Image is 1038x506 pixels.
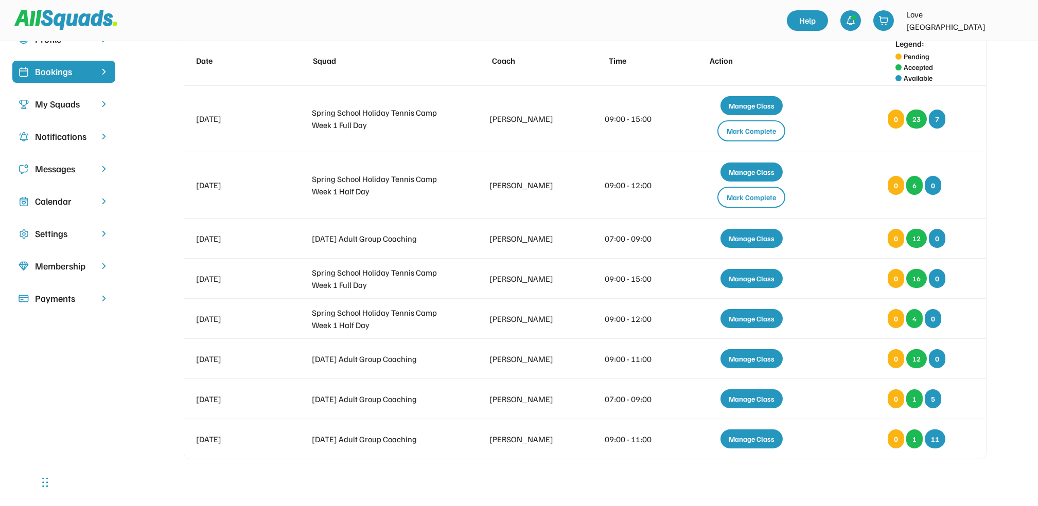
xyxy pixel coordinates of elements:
[197,313,274,325] div: [DATE]
[906,269,927,288] div: 16
[925,176,941,195] div: 0
[35,259,93,273] div: Membership
[605,313,667,325] div: 09:00 - 12:00
[489,353,567,365] div: [PERSON_NAME]
[888,349,904,368] div: 0
[888,429,904,448] div: 0
[906,309,923,328] div: 4
[720,96,783,115] div: Manage Class
[605,393,667,405] div: 07:00 - 09:00
[312,106,452,131] div: Spring School Holiday Tennis Camp Week 1 Full Day
[895,38,924,50] div: Legend:
[720,349,783,368] div: Manage Class
[19,229,29,239] img: Icon%20copy%2016.svg
[99,196,109,206] img: chevron-right.svg
[720,389,783,408] div: Manage Class
[35,162,93,176] div: Messages
[99,294,109,303] img: chevron-right.svg
[906,429,923,448] div: 1
[99,99,109,109] img: chevron-right.svg
[99,67,109,77] img: chevron-right%20copy%203.svg
[14,10,117,29] img: Squad%20Logo.svg
[710,55,803,67] div: Action
[609,55,671,67] div: Time
[720,229,783,248] div: Manage Class
[197,179,274,191] div: [DATE]
[99,132,109,141] img: chevron-right.svg
[888,110,904,129] div: 0
[605,113,667,125] div: 09:00 - 15:00
[197,113,274,125] div: [DATE]
[489,232,567,245] div: [PERSON_NAME]
[19,67,29,77] img: Icon%20%2819%29.svg
[888,229,904,248] div: 0
[878,15,889,26] img: shopping-cart-01%20%281%29.svg
[197,273,274,285] div: [DATE]
[312,433,452,445] div: [DATE] Adult Group Coaching
[929,349,945,368] div: 0
[906,176,923,195] div: 6
[312,353,452,365] div: [DATE] Adult Group Coaching
[888,176,904,195] div: 0
[846,15,856,26] img: bell-03%20%281%29.svg
[720,269,783,288] div: Manage Class
[19,196,29,207] img: Icon%20copy%207.svg
[312,266,452,291] div: Spring School Holiday Tennis Camp Week 1 Full Day
[906,8,999,33] div: Love [GEOGRAPHIC_DATA]
[489,113,567,125] div: [PERSON_NAME]
[19,261,29,272] img: Icon%20copy%208.svg
[19,132,29,142] img: Icon%20copy%204.svg
[720,309,783,328] div: Manage Class
[906,349,927,368] div: 12
[489,179,567,191] div: [PERSON_NAME]
[312,232,452,245] div: [DATE] Adult Group Coaching
[99,229,109,239] img: chevron-right.svg
[489,273,567,285] div: [PERSON_NAME]
[35,130,93,143] div: Notifications
[605,232,667,245] div: 07:00 - 09:00
[35,292,93,305] div: Payments
[605,179,667,191] div: 09:00 - 12:00
[197,393,274,405] div: [DATE]
[925,309,941,328] div: 0
[489,393,567,405] div: [PERSON_NAME]
[906,389,923,408] div: 1
[605,433,667,445] div: 09:00 - 11:00
[489,433,567,445] div: [PERSON_NAME]
[197,353,274,365] div: [DATE]
[197,433,274,445] div: [DATE]
[787,10,828,31] a: Help
[35,227,93,241] div: Settings
[489,313,567,325] div: [PERSON_NAME]
[888,389,904,408] div: 0
[605,353,667,365] div: 09:00 - 11:00
[720,162,783,182] div: Manage Class
[19,99,29,110] img: Icon%20copy%203.svg
[19,164,29,174] img: Icon%20copy%205.svg
[35,194,93,208] div: Calendar
[312,306,452,331] div: Spring School Holiday Tennis Camp Week 1 Half Day
[888,309,904,328] div: 0
[99,261,109,271] img: chevron-right.svg
[925,429,945,448] div: 11
[906,229,927,248] div: 12
[904,62,933,73] div: Accepted
[492,55,570,67] div: Coach
[605,273,667,285] div: 09:00 - 15:00
[720,429,783,448] div: Manage Class
[929,110,945,129] div: 7
[1005,10,1026,31] img: LTPP_Logo_REV.jpeg
[904,51,929,62] div: Pending
[904,73,933,83] div: Available
[19,294,29,304] img: Icon%20%2815%29.svg
[313,55,453,67] div: Squad
[312,393,452,405] div: [DATE] Adult Group Coaching
[717,120,785,141] div: Mark Complete
[888,269,904,288] div: 0
[929,229,945,248] div: 0
[925,389,941,408] div: 5
[906,110,927,129] div: 23
[717,187,785,208] div: Mark Complete
[929,269,945,288] div: 0
[35,97,93,111] div: My Squads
